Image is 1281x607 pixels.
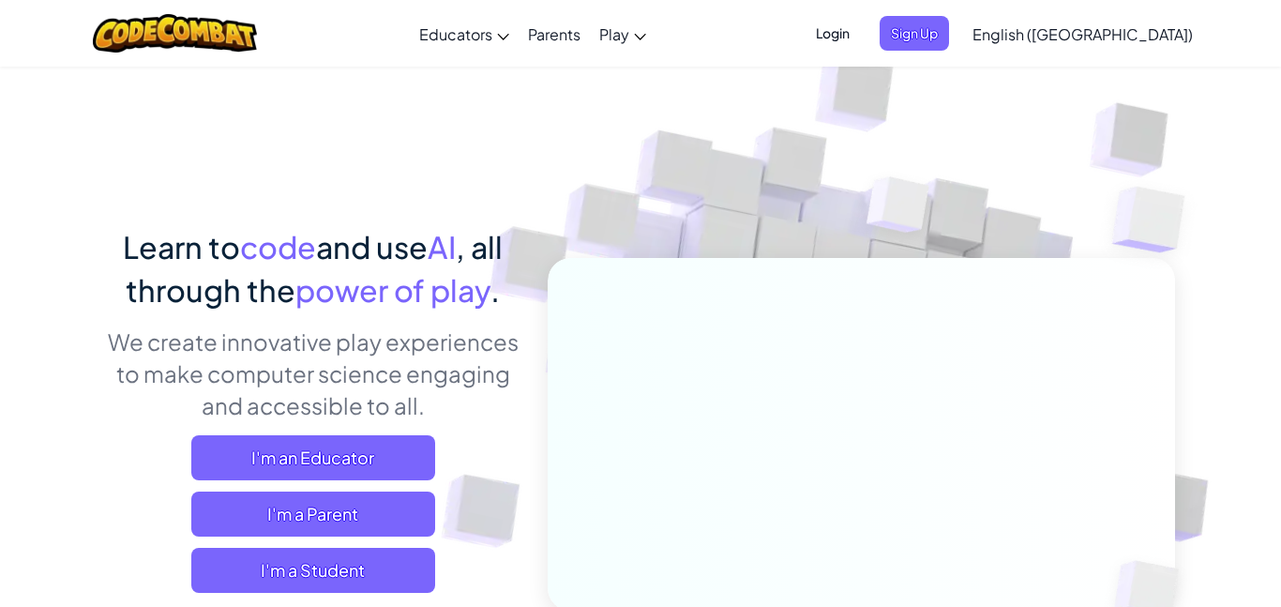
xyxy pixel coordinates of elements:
button: Login [805,16,861,51]
img: Overlap cubes [832,140,967,280]
span: Play [599,24,629,44]
a: Educators [410,8,519,59]
a: I'm a Parent [191,492,435,537]
span: Educators [419,24,492,44]
a: Parents [519,8,590,59]
a: Play [590,8,656,59]
button: Sign Up [880,16,949,51]
button: I'm a Student [191,548,435,593]
a: English ([GEOGRAPHIC_DATA]) [963,8,1202,59]
span: code [240,228,316,266]
span: Learn to [123,228,240,266]
span: and use [316,228,428,266]
span: English ([GEOGRAPHIC_DATA]) [972,24,1193,44]
img: CodeCombat logo [93,14,257,53]
img: Overlap cubes [1075,141,1237,299]
span: power of play [295,271,490,309]
span: AI [428,228,456,266]
a: I'm an Educator [191,435,435,480]
p: We create innovative play experiences to make computer science engaging and accessible to all. [106,326,520,421]
span: . [490,271,500,309]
